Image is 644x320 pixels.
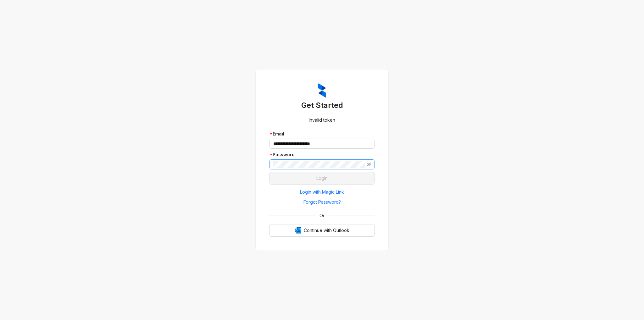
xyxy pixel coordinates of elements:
span: eye-invisible [367,162,371,167]
button: Login [269,172,375,185]
button: Forgot Password? [269,197,375,207]
span: Forgot Password? [303,199,341,206]
span: Login with Magic Link [300,189,344,196]
span: Or [315,212,329,219]
button: OutlookContinue with Outlook [269,224,375,237]
div: Email [269,130,375,137]
img: ZumaIcon [318,83,326,98]
div: Password [269,151,375,158]
h3: Get Started [269,100,375,110]
img: Outlook [295,227,301,234]
div: Invalid token [269,117,375,124]
button: Login with Magic Link [269,187,375,197]
span: Continue with Outlook [304,227,349,234]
